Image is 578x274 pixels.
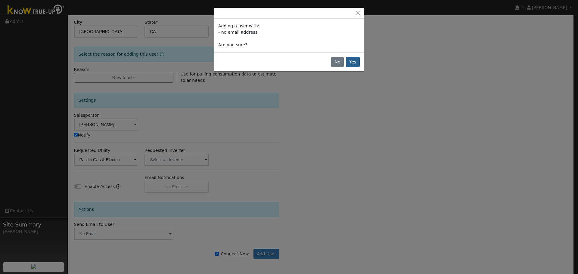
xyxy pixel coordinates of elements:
button: Close [353,10,362,16]
span: Adding a user with: [218,23,259,28]
span: Are you sure? [218,42,247,47]
button: No [331,57,344,67]
button: Yes [346,57,360,67]
span: - no email address [218,30,257,35]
